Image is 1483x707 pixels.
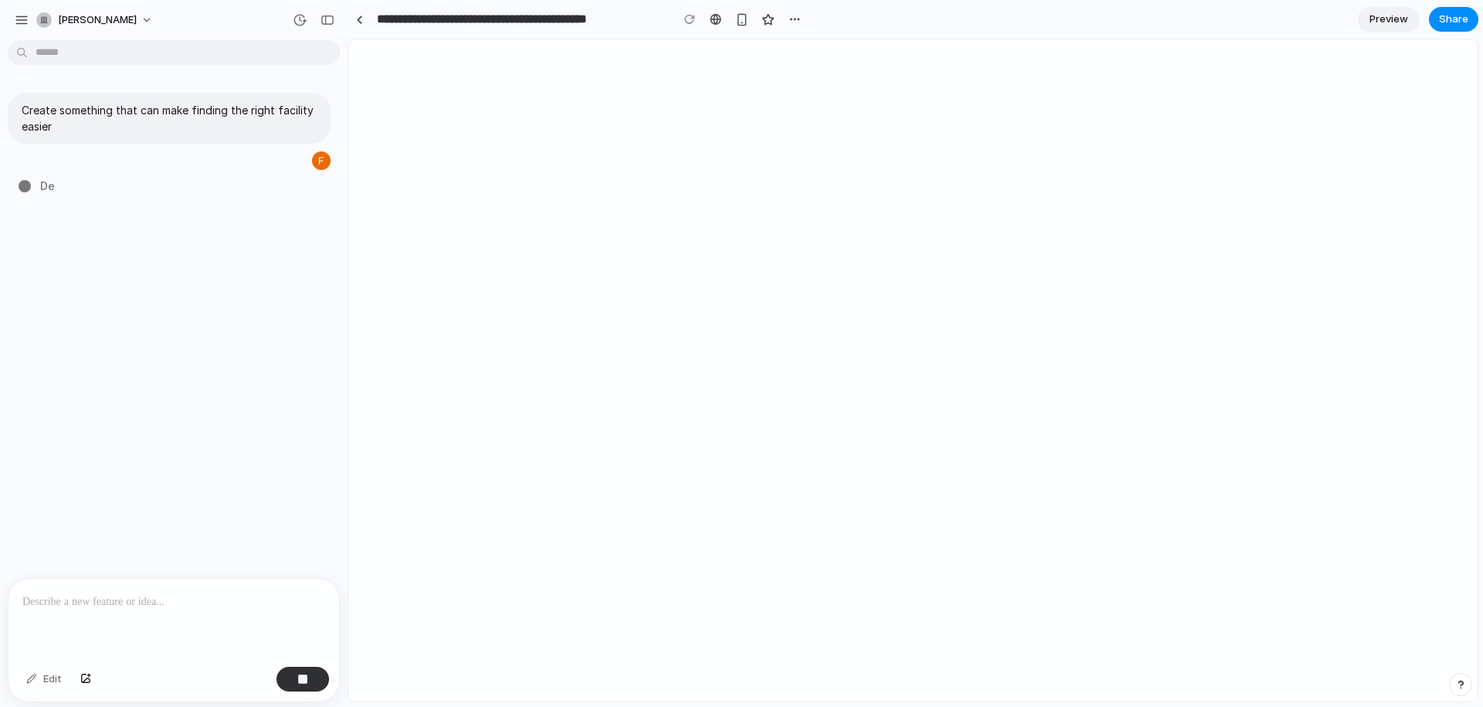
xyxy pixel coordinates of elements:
[1358,7,1420,32] a: Preview
[40,178,55,194] span: De
[1369,12,1408,27] span: Preview
[1439,12,1468,27] span: Share
[58,12,137,28] span: [PERSON_NAME]
[1429,7,1478,32] button: Share
[30,8,161,32] button: [PERSON_NAME]
[22,102,317,134] p: Create something that can make finding the right facility easier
